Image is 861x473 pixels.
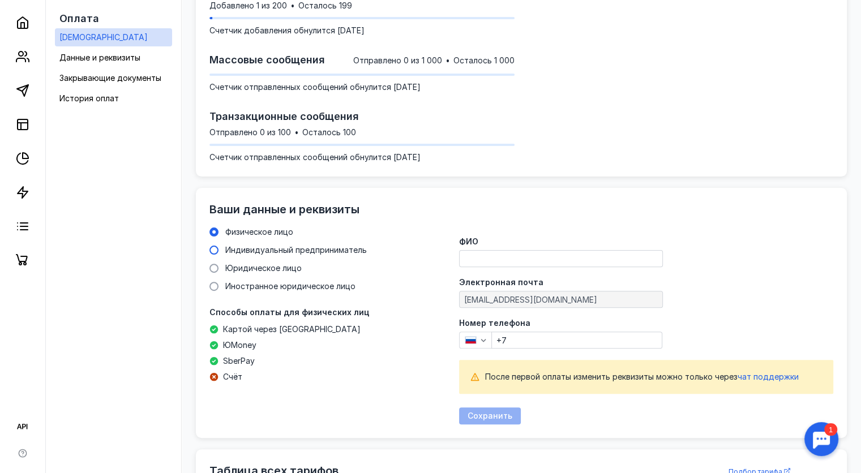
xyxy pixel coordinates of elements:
[209,54,325,66] span: Массовые сообщения
[209,82,421,92] span: Cчетчик отправленных сообщений обнулится [DATE]
[209,127,291,138] span: Отправлено 0 из 100
[738,371,799,382] button: чат поддержки
[209,110,359,122] span: Транзакционные сообщения
[459,278,543,286] span: Электронная почта
[59,32,148,42] span: [DEMOGRAPHIC_DATA]
[223,324,361,335] span: Картой через [GEOGRAPHIC_DATA]
[55,69,172,87] a: Закрывающие документы
[738,372,799,381] span: чат поддержки
[459,238,478,246] span: ФИО
[223,339,256,351] span: ЮMoney
[223,371,242,382] span: Счёт
[459,319,530,327] span: Номер телефона
[209,25,365,35] span: Счетчик добавления обнулится [DATE]
[225,245,367,255] span: Индивидуальный предприниматель
[59,73,161,83] span: Закрывающие документы
[453,55,515,66] span: Осталось 1 000
[485,371,822,382] div: После первой оплаты изменить реквизиты можно только через
[209,203,359,216] span: Ваши данные и реквизиты
[223,355,255,367] span: SberPay
[55,89,172,107] a: История оплат
[55,28,172,46] a: [DEMOGRAPHIC_DATA]
[225,281,355,291] span: Иностранное юридическое лицо
[59,93,119,103] span: История оплат
[302,127,356,138] span: Осталось 100
[55,49,172,67] a: Данные и реквизиты
[446,57,450,64] span: •
[353,55,442,66] span: Отправлено 0 из 1 000
[209,152,421,162] span: Cчетчик отправленных сообщений обнулится [DATE]
[294,128,299,136] span: •
[59,53,140,62] span: Данные и реквизиты
[225,263,302,273] span: Юридическое лицо
[59,12,99,24] span: Оплата
[290,2,295,10] span: •
[225,227,293,236] span: Физическое лицо
[25,7,38,19] div: 1
[209,307,369,317] span: Способы оплаты для физических лиц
